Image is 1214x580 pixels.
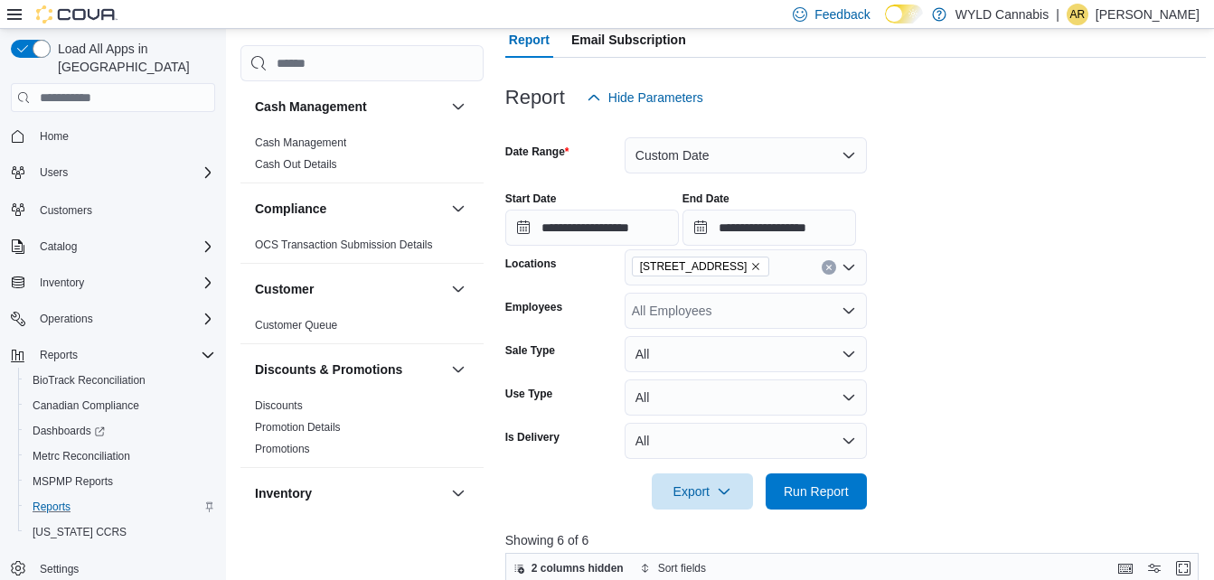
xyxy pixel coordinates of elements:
[4,196,222,222] button: Customers
[505,387,552,401] label: Use Type
[447,96,469,117] button: Cash Management
[40,129,69,144] span: Home
[33,500,71,514] span: Reports
[842,260,856,275] button: Open list of options
[36,5,118,23] img: Cova
[505,343,555,358] label: Sale Type
[633,557,713,579] button: Sort fields
[955,4,1049,25] p: WYLD Cannabis
[25,521,215,543] span: Washington CCRS
[255,98,444,116] button: Cash Management
[25,370,153,391] a: BioTrack Reconciliation
[885,23,886,24] span: Dark Mode
[505,430,560,444] label: Is Delivery
[447,359,469,380] button: Discounts & Promotions
[1172,557,1194,579] button: Enter fullscreen
[33,308,215,330] span: Operations
[40,348,78,362] span: Reports
[18,444,222,469] button: Metrc Reconciliation
[822,260,836,275] button: Clear input
[625,423,867,459] button: All
[505,87,565,108] h3: Report
[1067,4,1088,25] div: Alexander Rowan
[40,239,77,254] span: Catalog
[33,474,113,489] span: MSPMP Reports
[240,132,484,182] div: Cash Management
[25,420,215,442] span: Dashboards
[33,373,146,388] span: BioTrack Reconciliation
[842,304,856,318] button: Open list of options
[255,280,444,298] button: Customer
[509,22,550,58] span: Report
[18,519,222,545] button: [US_STATE] CCRS
[505,257,557,271] label: Locations
[255,484,312,502] h3: Inventory
[255,136,346,150] span: Cash Management
[255,420,341,435] span: Promotion Details
[33,344,85,366] button: Reports
[33,308,100,330] button: Operations
[33,449,130,463] span: Metrc Reconciliation
[40,203,92,218] span: Customers
[784,482,849,500] span: Run Report
[625,137,867,173] button: Custom Date
[4,234,222,259] button: Catalog
[885,5,923,23] input: Dark Mode
[1096,4,1200,25] p: [PERSON_NAME]
[505,210,679,246] input: Press the down key to open a popover containing a calendar.
[25,471,120,492] a: MSPMP Reports
[255,200,326,218] h3: Compliance
[18,393,222,418] button: Canadian Compliance
[579,80,711,116] button: Hide Parameters
[25,370,215,391] span: BioTrack Reconciliation
[40,312,93,326] span: Operations
[505,300,562,314] label: Employees
[25,420,112,442] a: Dashboards
[33,344,215,366] span: Reports
[33,558,86,580] a: Settings
[814,5,870,23] span: Feedback
[255,158,337,171] a: Cash Out Details
[1056,4,1059,25] p: |
[255,318,337,332] span: Customer Queue
[532,561,624,575] span: 2 columns hidden
[658,561,706,575] span: Sort fields
[571,22,686,58] span: Email Subscription
[33,557,215,580] span: Settings
[255,484,444,502] button: Inventory
[505,531,1206,549] p: Showing 6 of 6
[682,192,729,206] label: End Date
[33,198,215,220] span: Customers
[18,494,222,519] button: Reports
[25,496,78,518] a: Reports
[632,257,770,276] span: 2348 Mt Pleasant Rd
[240,395,484,467] div: Discounts & Promotions
[506,557,631,579] button: 2 columns hidden
[18,469,222,494] button: MSPMP Reports
[4,160,222,185] button: Users
[33,126,76,147] a: Home
[255,399,303,412] a: Discounts
[663,473,742,510] span: Export
[33,525,127,539] span: [US_STATE] CCRS
[652,473,753,510] button: Export
[4,270,222,295] button: Inventory
[33,272,215,294] span: Inventory
[1143,557,1165,579] button: Display options
[25,445,215,467] span: Metrc Reconciliation
[240,234,484,263] div: Compliance
[33,424,105,438] span: Dashboards
[447,482,469,504] button: Inventory
[33,398,139,413] span: Canadian Compliance
[625,336,867,372] button: All
[33,125,215,147] span: Home
[25,445,137,467] a: Metrc Reconciliation
[25,496,215,518] span: Reports
[18,418,222,444] a: Dashboards
[505,192,557,206] label: Start Date
[447,278,469,300] button: Customer
[255,157,337,172] span: Cash Out Details
[255,98,367,116] h3: Cash Management
[4,123,222,149] button: Home
[255,398,303,413] span: Discounts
